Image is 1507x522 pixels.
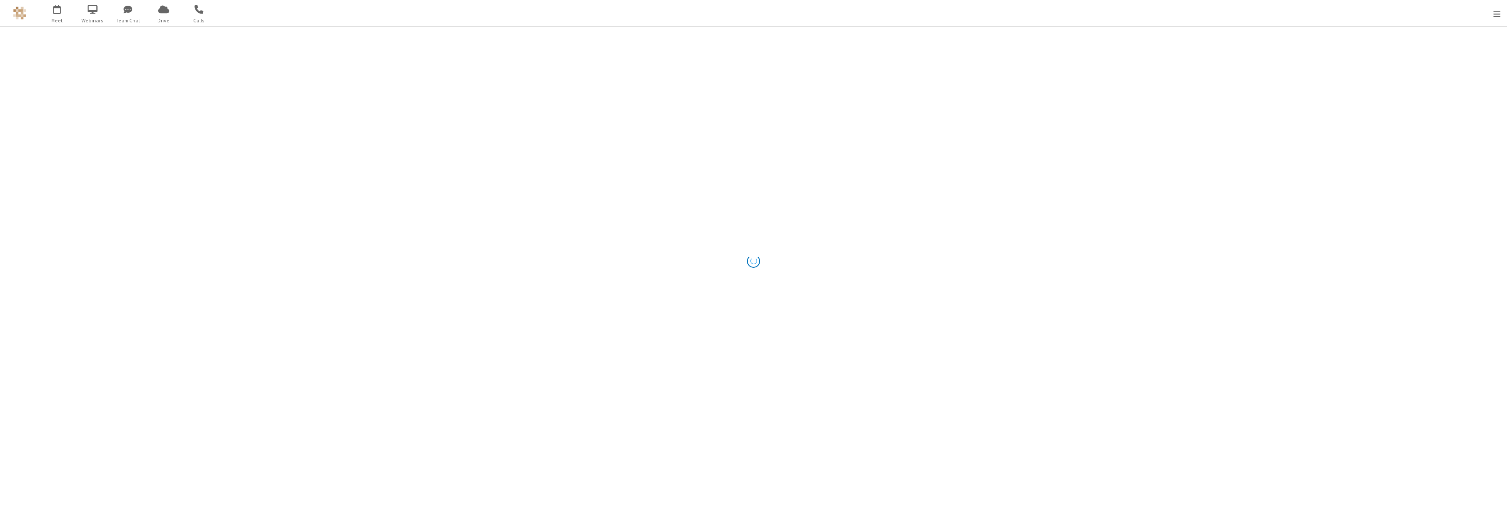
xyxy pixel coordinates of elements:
[183,17,216,25] span: Calls
[147,17,180,25] span: Drive
[76,17,109,25] span: Webinars
[1485,499,1500,516] iframe: Chat
[13,7,26,20] img: QA Selenium DO NOT DELETE OR CHANGE
[41,17,74,25] span: Meet
[112,17,145,25] span: Team Chat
